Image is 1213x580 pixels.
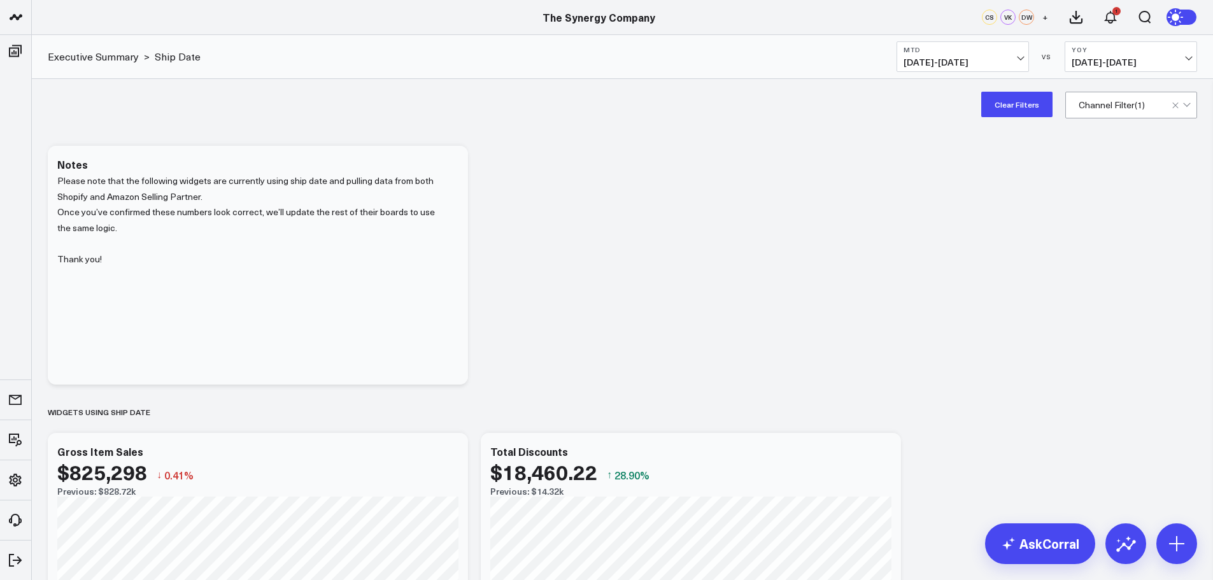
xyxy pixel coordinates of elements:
[1019,10,1034,25] div: DW
[981,92,1053,117] button: Clear Filters
[1072,46,1190,53] b: YoY
[57,204,449,236] p: Once you’ve confirmed these numbers look correct, we’ll update the rest of their boards to use th...
[57,157,88,171] div: Notes
[155,50,201,64] a: Ship Date
[57,444,143,458] div: Gross Item Sales
[1000,10,1016,25] div: VK
[1079,100,1145,110] div: Channel Filter ( 1 )
[490,486,891,497] div: Previous: $14.32k
[490,460,597,483] div: $18,460.22
[48,50,139,64] a: Executive Summary
[1112,7,1121,15] div: 1
[897,41,1029,72] button: MTD[DATE]-[DATE]
[1035,53,1058,60] div: VS
[57,486,458,497] div: Previous: $828.72k
[614,468,649,482] span: 28.90%
[57,460,147,483] div: $825,298
[57,173,449,204] p: Please note that the following widgets are currently using ship date and pulling data from both S...
[57,236,449,267] p: Thank you!
[164,468,194,482] span: 0.41%
[48,50,150,64] div: >
[985,523,1095,564] a: AskCorral
[1072,57,1190,67] span: [DATE] - [DATE]
[543,10,655,24] a: The Synergy Company
[1037,10,1053,25] button: +
[157,467,162,483] span: ↓
[1065,41,1197,72] button: YoY[DATE]-[DATE]
[490,444,568,458] div: Total Discounts
[48,397,150,427] div: Widgets using Ship date
[904,57,1022,67] span: [DATE] - [DATE]
[1042,13,1048,22] span: +
[607,467,612,483] span: ↑
[982,10,997,25] div: CS
[904,46,1022,53] b: MTD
